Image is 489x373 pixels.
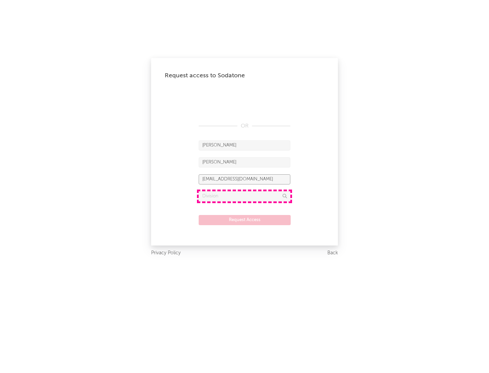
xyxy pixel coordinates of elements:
[199,140,290,151] input: First Name
[165,72,324,80] div: Request access to Sodatone
[199,215,291,225] button: Request Access
[327,249,338,257] a: Back
[199,174,290,184] input: Email
[199,191,290,201] input: Division
[151,249,181,257] a: Privacy Policy
[199,157,290,168] input: Last Name
[199,122,290,130] div: OR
